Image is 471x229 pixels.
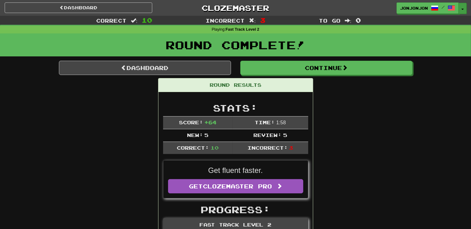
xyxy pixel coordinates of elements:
[319,17,340,24] span: To go
[276,120,286,125] span: 1 : 58
[442,5,445,9] span: /
[177,145,209,151] span: Correct:
[5,2,152,13] a: Dashboard
[345,18,352,23] span: :
[249,18,256,23] span: :
[59,61,231,75] a: Dashboard
[397,2,459,14] a: jonjonjon /
[255,119,275,125] span: Time:
[226,27,260,32] strong: Fast Track Level 2
[206,17,245,24] span: Incorrect
[260,16,265,24] span: 3
[131,18,138,23] span: :
[240,61,412,75] button: Continue
[400,5,428,11] span: jonjonjon
[162,2,309,13] a: Clozemaster
[187,132,203,138] span: New:
[356,16,361,24] span: 0
[204,132,208,138] span: 5
[204,119,216,125] span: + 64
[2,39,469,51] h1: Round Complete!
[283,132,287,138] span: 5
[96,17,127,24] span: Correct
[211,145,219,151] span: 10
[179,119,203,125] span: Score:
[163,205,308,215] h2: Progress:
[289,145,293,151] span: 3
[247,145,288,151] span: Incorrect:
[168,179,303,193] a: GetClozemaster Pro
[203,183,272,190] span: Clozemaster Pro
[142,16,152,24] span: 10
[158,78,313,92] div: Round Results
[163,103,308,113] h2: Stats:
[168,165,303,176] p: Get fluent faster.
[253,132,282,138] span: Review:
